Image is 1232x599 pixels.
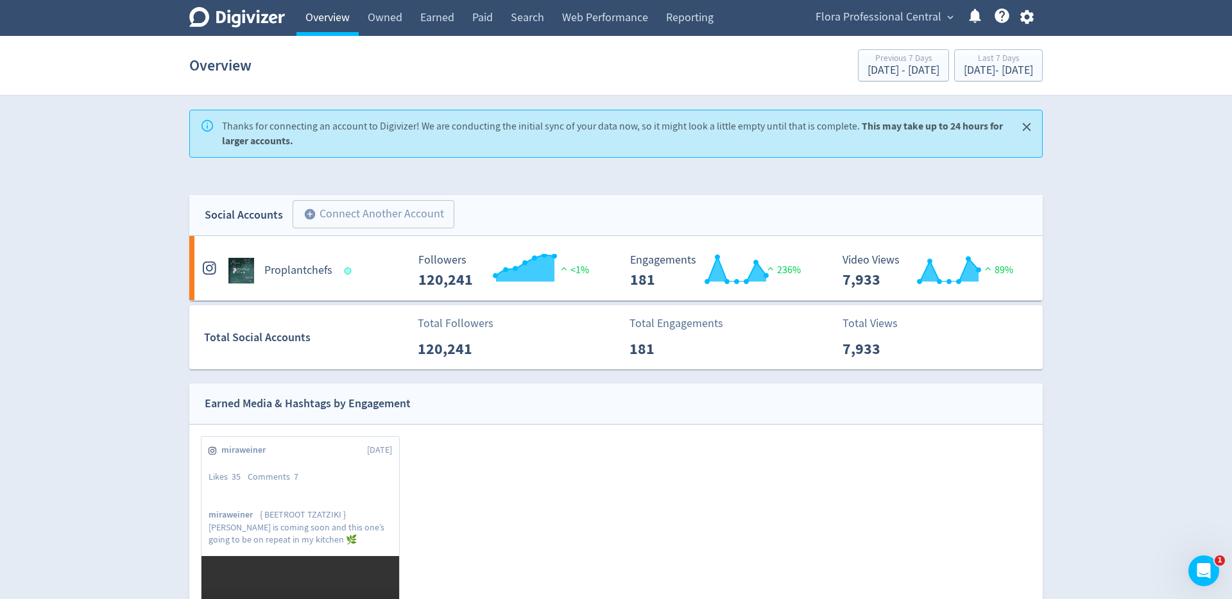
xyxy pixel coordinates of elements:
img: positive-performance.svg [982,264,995,273]
button: Close [1016,117,1038,138]
svg: Video Views 7,933 [836,254,1029,288]
button: Last 7 Days[DATE]- [DATE] [954,49,1043,81]
div: Earned Media & Hashtags by Engagement [205,394,411,413]
span: Data last synced: 3 Sep 2025, 5:01am (AEST) [345,267,355,274]
div: Previous 7 Days [868,54,939,65]
img: positive-performance.svg [558,264,570,273]
span: 89% [982,264,1013,276]
div: Social Accounts [205,206,283,224]
span: miraweiner [209,509,260,521]
span: add_circle [304,208,316,221]
span: 236% [764,264,801,276]
div: [DATE] - [DATE] [868,65,939,76]
strong: This may take up to 24 hours for larger accounts. [222,119,1003,148]
span: 7 [294,471,298,482]
div: Last 7 Days [964,54,1033,65]
p: Total Engagements [629,315,723,332]
img: Proplantchefs undefined [228,258,254,283]
a: Connect Another Account [283,202,454,228]
div: [DATE] - [DATE] [964,65,1033,76]
p: 7,933 [843,337,916,360]
div: Comments [248,471,305,484]
h5: Proplantchefs [264,263,332,278]
span: Flora Professional Central [816,7,941,28]
button: Connect Another Account [293,200,454,228]
p: Total Followers [418,315,493,332]
h1: Overview [189,45,252,86]
iframe: Intercom live chat [1188,555,1219,586]
button: Flora Professional Central [811,7,957,28]
span: miraweiner [221,444,273,457]
span: 35 [232,471,241,482]
button: Previous 7 Days[DATE] - [DATE] [858,49,949,81]
img: positive-performance.svg [764,264,777,273]
div: Likes [209,471,248,484]
div: Total Social Accounts [204,328,409,347]
span: 1 [1215,555,1225,566]
span: <1% [558,264,589,276]
p: { BEETROOT TZATZIKI } [PERSON_NAME] is coming soon and this one’s going to be on repeat in my kit... [209,509,392,544]
span: expand_more [945,12,956,23]
p: 120,241 [418,337,492,360]
p: Total Views [843,315,916,332]
a: Proplantchefs undefinedProplantchefs Followers 120,241 Followers 120,241 <1% Engagements 181 Enga... [189,236,1043,300]
p: 181 [629,337,703,360]
div: Thanks for connecting an account to Digivizer! We are conducting the initial sync of your data no... [222,114,1006,153]
svg: Followers 120,241 [412,254,604,288]
span: [DATE] [367,444,392,457]
svg: Engagements 181 [624,254,816,288]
